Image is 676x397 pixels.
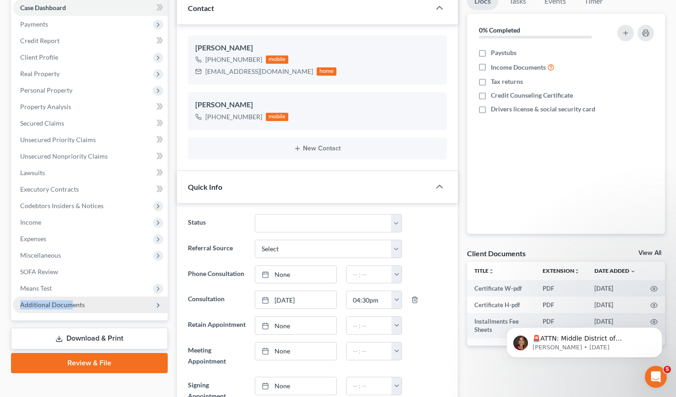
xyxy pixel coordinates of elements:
[474,267,494,274] a: Titleunfold_more
[20,152,108,160] span: Unsecured Nonpriority Claims
[255,291,336,309] a: [DATE]
[20,235,46,243] span: Expenses
[346,342,392,360] input: -- : --
[467,248,526,258] div: Client Documents
[266,55,289,64] div: mobile
[594,267,636,274] a: Date Added expand_more
[20,136,96,143] span: Unsecured Priority Claims
[20,268,58,276] span: SOFA Review
[20,20,48,28] span: Payments
[183,214,250,232] label: Status
[479,26,520,34] strong: 0% Completed
[543,267,580,274] a: Extensionunfold_more
[20,4,66,11] span: Case Dashboard
[195,43,440,54] div: [PERSON_NAME]
[20,86,72,94] span: Personal Property
[645,366,667,388] iframe: Intercom live chat
[574,269,580,274] i: unfold_more
[20,185,79,193] span: Executory Contracts
[183,265,250,284] label: Phone Consultation
[183,316,250,335] label: Retain Appointment
[467,297,535,313] td: Certificate H-pdf
[587,280,643,297] td: [DATE]
[13,99,168,115] a: Property Analysis
[491,77,523,86] span: Tax returns
[20,53,58,61] span: Client Profile
[491,48,517,57] span: Paystubs
[255,266,336,283] a: None
[20,251,61,259] span: Miscellaneous
[13,148,168,165] a: Unsecured Nonpriority Claims
[20,119,64,127] span: Secured Claims
[535,280,587,297] td: PDF
[587,297,643,313] td: [DATE]
[13,181,168,198] a: Executory Contracts
[183,342,250,369] label: Meeting Appointment
[188,182,222,191] span: Quick Info
[183,291,250,309] label: Consultation
[489,269,494,274] i: unfold_more
[195,99,440,110] div: [PERSON_NAME]
[467,313,535,338] td: Installments Fee Sheets
[20,169,45,176] span: Lawsuits
[346,291,392,309] input: -- : --
[20,301,85,309] span: Additional Documents
[11,328,168,349] a: Download & Print
[491,63,546,72] span: Income Documents
[188,4,214,12] span: Contact
[491,105,595,114] span: Drivers license & social security card
[255,377,336,395] a: None
[205,112,262,121] div: [PHONE_NUMBER]
[255,317,336,334] a: None
[317,67,337,76] div: home
[13,165,168,181] a: Lawsuits
[535,297,587,313] td: PDF
[493,308,676,372] iframe: Intercom notifications message
[255,342,336,360] a: None
[13,264,168,280] a: SOFA Review
[13,115,168,132] a: Secured Claims
[205,55,262,64] div: [PHONE_NUMBER]
[638,250,661,256] a: View All
[467,280,535,297] td: Certificate W-pdf
[20,284,52,292] span: Means Test
[346,377,392,395] input: -- : --
[20,218,41,226] span: Income
[266,113,289,121] div: mobile
[11,353,168,373] a: Review & File
[346,317,392,334] input: -- : --
[491,91,573,100] span: Credit Counseling Certificate
[195,145,440,152] button: New Contact
[664,366,671,373] span: 5
[20,70,60,77] span: Real Property
[13,132,168,148] a: Unsecured Priority Claims
[205,67,313,76] div: [EMAIL_ADDRESS][DOMAIN_NAME]
[183,240,250,258] label: Referral Source
[13,33,168,49] a: Credit Report
[630,269,636,274] i: expand_more
[20,37,60,44] span: Credit Report
[346,266,392,283] input: -- : --
[20,103,71,110] span: Property Analysis
[20,202,104,210] span: Codebtors Insiders & Notices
